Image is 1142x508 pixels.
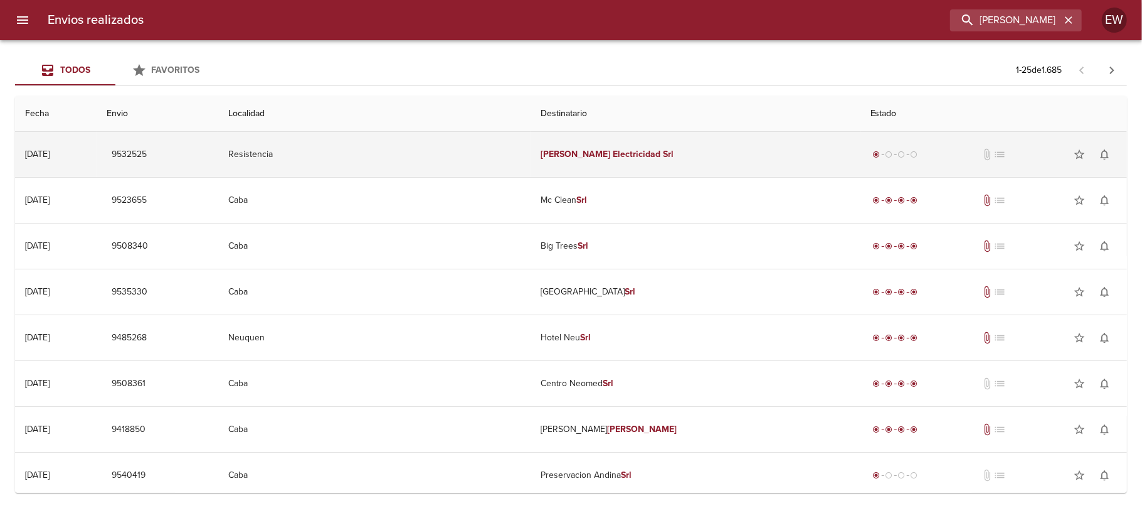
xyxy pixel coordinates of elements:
span: star_border [1073,332,1086,344]
span: No tiene documentos adjuntos [981,469,993,482]
span: Pagina siguiente [1097,55,1127,85]
button: 9535330 [107,281,152,304]
span: radio_button_checked [886,380,893,387]
div: Entregado [870,377,921,390]
th: Localidad [218,96,531,132]
button: 9532525 [107,143,152,166]
td: Caba [218,178,531,223]
span: notifications_none [1098,332,1111,344]
th: Estado [860,96,1127,132]
td: Caba [218,361,531,406]
span: No tiene pedido asociado [993,148,1006,161]
div: [DATE] [25,332,50,343]
td: Hotel Neu [531,315,860,360]
button: Agregar a favoritos [1067,463,1092,488]
button: Activar notificaciones [1092,463,1117,488]
span: star_border [1073,377,1086,390]
span: No tiene documentos adjuntos [981,148,993,161]
span: radio_button_checked [886,288,893,296]
em: [PERSON_NAME] [607,424,677,435]
span: radio_button_checked [873,472,880,479]
span: notifications_none [1098,469,1111,482]
div: Entregado [870,286,921,298]
div: Tabs Envios [15,55,216,85]
span: radio_button_checked [911,242,918,250]
div: [DATE] [25,286,50,297]
button: Agregar a favoritos [1067,279,1092,305]
span: No tiene pedido asociado [993,469,1006,482]
span: notifications_none [1098,377,1111,390]
button: Agregar a favoritos [1067,371,1092,396]
span: notifications_none [1098,423,1111,436]
span: radio_button_unchecked [911,472,918,479]
span: star_border [1073,148,1086,161]
span: Todos [60,65,90,75]
span: star_border [1073,240,1086,252]
button: Activar notificaciones [1092,279,1117,305]
span: Tiene documentos adjuntos [981,286,993,298]
span: notifications_none [1098,194,1111,207]
span: radio_button_checked [898,334,906,342]
span: 9508340 [112,239,148,254]
button: 9508340 [107,235,153,258]
span: 9418850 [112,422,145,438]
div: [DATE] [25,240,50,251]
button: 9540419 [107,464,151,487]
span: radio_button_checked [886,242,893,250]
td: Big Trees [531,224,860,269]
span: No tiene pedido asociado [993,194,1006,207]
button: Activar notificaciones [1092,371,1117,396]
td: [PERSON_NAME] [531,407,860,452]
div: [DATE] [25,424,50,435]
span: radio_button_checked [873,334,880,342]
div: [DATE] [25,149,50,159]
div: Generado [870,148,921,161]
em: Srl [625,286,635,297]
em: Srl [603,378,613,389]
button: Agregar a favoritos [1067,417,1092,442]
div: [DATE] [25,470,50,480]
button: 9508361 [107,372,151,396]
button: Activar notificaciones [1092,142,1117,167]
td: Caba [218,407,531,452]
button: Activar notificaciones [1092,234,1117,259]
span: radio_button_checked [898,242,906,250]
h6: Envios realizados [48,10,144,30]
span: star_border [1073,423,1086,436]
span: radio_button_unchecked [886,151,893,158]
span: radio_button_checked [873,151,880,158]
span: radio_button_checked [898,197,906,204]
span: radio_button_checked [911,197,918,204]
input: buscar [950,9,1060,31]
th: Envio [97,96,218,132]
span: Tiene documentos adjuntos [981,194,993,207]
span: Pagina anterior [1067,63,1097,76]
button: Agregar a favoritos [1067,325,1092,350]
span: radio_button_checked [886,197,893,204]
span: radio_button_unchecked [898,472,906,479]
td: Preservacion Andina [531,453,860,498]
td: Caba [218,269,531,315]
span: 9532525 [112,147,147,163]
span: 9535330 [112,284,147,300]
span: radio_button_checked [898,288,906,296]
span: No tiene pedido asociado [993,240,1006,252]
button: Agregar a favoritos [1067,142,1092,167]
span: Tiene documentos adjuntos [981,332,993,344]
span: No tiene pedido asociado [993,377,1006,390]
span: radio_button_checked [886,426,893,433]
span: radio_button_checked [886,334,893,342]
span: 9485268 [112,330,147,346]
p: 1 - 25 de 1.685 [1016,64,1062,77]
span: No tiene pedido asociado [993,332,1006,344]
span: No tiene pedido asociado [993,286,1006,298]
div: Entregado [870,240,921,252]
span: radio_button_unchecked [886,472,893,479]
td: Centro Neomed [531,361,860,406]
span: Favoritos [152,65,200,75]
span: notifications_none [1098,148,1111,161]
button: Agregar a favoritos [1067,188,1092,213]
button: Activar notificaciones [1092,188,1117,213]
th: Fecha [15,96,97,132]
span: radio_button_checked [911,288,918,296]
